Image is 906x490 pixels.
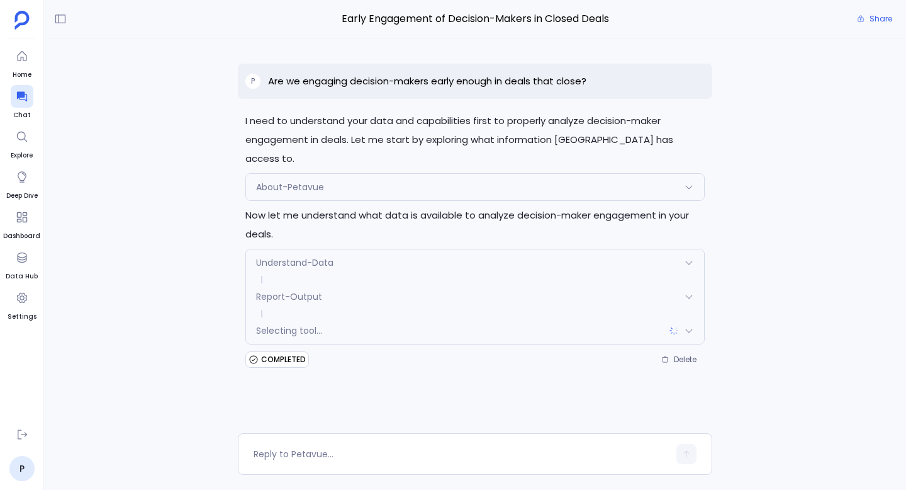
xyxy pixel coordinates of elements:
[245,111,705,168] p: I need to understand your data and capabilities first to properly analyze decision-maker engageme...
[256,181,324,193] span: About-Petavue
[8,287,36,322] a: Settings
[256,256,333,269] span: Understand-Data
[238,11,712,27] span: Early Engagement of Decision-Makers in Closed Deals
[14,11,30,30] img: petavue logo
[9,456,35,481] a: P
[8,312,36,322] span: Settings
[870,14,892,24] span: Share
[261,355,306,365] span: COMPLETED
[3,206,40,241] a: Dashboard
[11,45,33,80] a: Home
[11,125,33,161] a: Explore
[268,74,586,89] p: Are we engaging decision-makers early enough in deals that close?
[653,350,705,369] button: Delete
[674,355,696,365] span: Delete
[3,231,40,241] span: Dashboard
[256,290,322,303] span: Report-Output
[11,151,33,161] span: Explore
[11,70,33,80] span: Home
[256,324,322,337] span: Selecting tool...
[251,76,255,86] span: P
[245,206,705,244] p: Now let me understand what data is available to analyze decision-maker engagement in your deals.
[6,191,38,201] span: Deep Dive
[6,246,38,282] a: Data Hub
[11,85,33,120] a: Chat
[849,10,900,28] button: Share
[6,271,38,282] span: Data Hub
[6,166,38,201] a: Deep Dive
[11,110,33,120] span: Chat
